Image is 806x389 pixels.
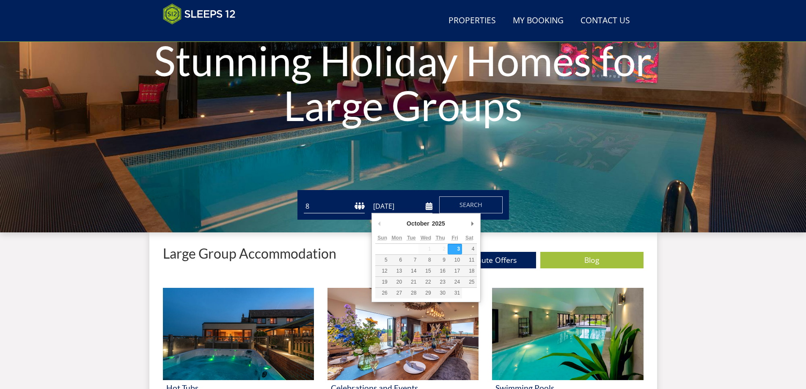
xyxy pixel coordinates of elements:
[418,288,433,298] button: 29
[371,199,432,213] input: Arrival Date
[404,288,418,298] button: 28
[375,277,390,287] button: 19
[377,235,387,241] abbr: Sunday
[421,235,431,241] abbr: Wednesday
[404,277,418,287] button: 21
[436,235,445,241] abbr: Thursday
[121,21,685,144] h1: Stunning Holiday Homes for Large Groups
[433,252,536,268] a: Last Minute Offers
[375,217,384,230] button: Previous Month
[492,288,643,380] img: 'Swimming Pools' - Large Group Accommodation Holiday Ideas
[163,3,236,25] img: Sleeps 12
[448,288,462,298] button: 31
[375,288,390,298] button: 26
[392,235,402,241] abbr: Monday
[404,255,418,265] button: 7
[462,266,476,276] button: 18
[433,288,448,298] button: 30
[462,277,476,287] button: 25
[451,235,458,241] abbr: Friday
[431,217,446,230] div: 2025
[462,244,476,254] button: 4
[433,277,448,287] button: 23
[418,266,433,276] button: 15
[509,11,567,30] a: My Booking
[459,201,482,209] span: Search
[448,266,462,276] button: 17
[163,246,336,261] p: Large Group Accommodation
[159,30,248,37] iframe: Customer reviews powered by Trustpilot
[405,217,431,230] div: October
[163,288,314,380] img: 'Hot Tubs' - Large Group Accommodation Holiday Ideas
[577,11,633,30] a: Contact Us
[540,252,644,268] a: Blog
[404,266,418,276] button: 14
[448,244,462,254] button: 3
[465,235,473,241] abbr: Saturday
[418,255,433,265] button: 8
[418,277,433,287] button: 22
[390,266,404,276] button: 13
[468,217,477,230] button: Next Month
[439,196,503,213] button: Search
[390,277,404,287] button: 20
[375,266,390,276] button: 12
[433,255,448,265] button: 9
[390,255,404,265] button: 6
[462,255,476,265] button: 11
[327,288,479,380] img: 'Celebrations and Events' - Large Group Accommodation Holiday Ideas
[390,288,404,298] button: 27
[448,277,462,287] button: 24
[448,255,462,265] button: 10
[407,235,415,241] abbr: Tuesday
[375,255,390,265] button: 5
[445,11,499,30] a: Properties
[433,266,448,276] button: 16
